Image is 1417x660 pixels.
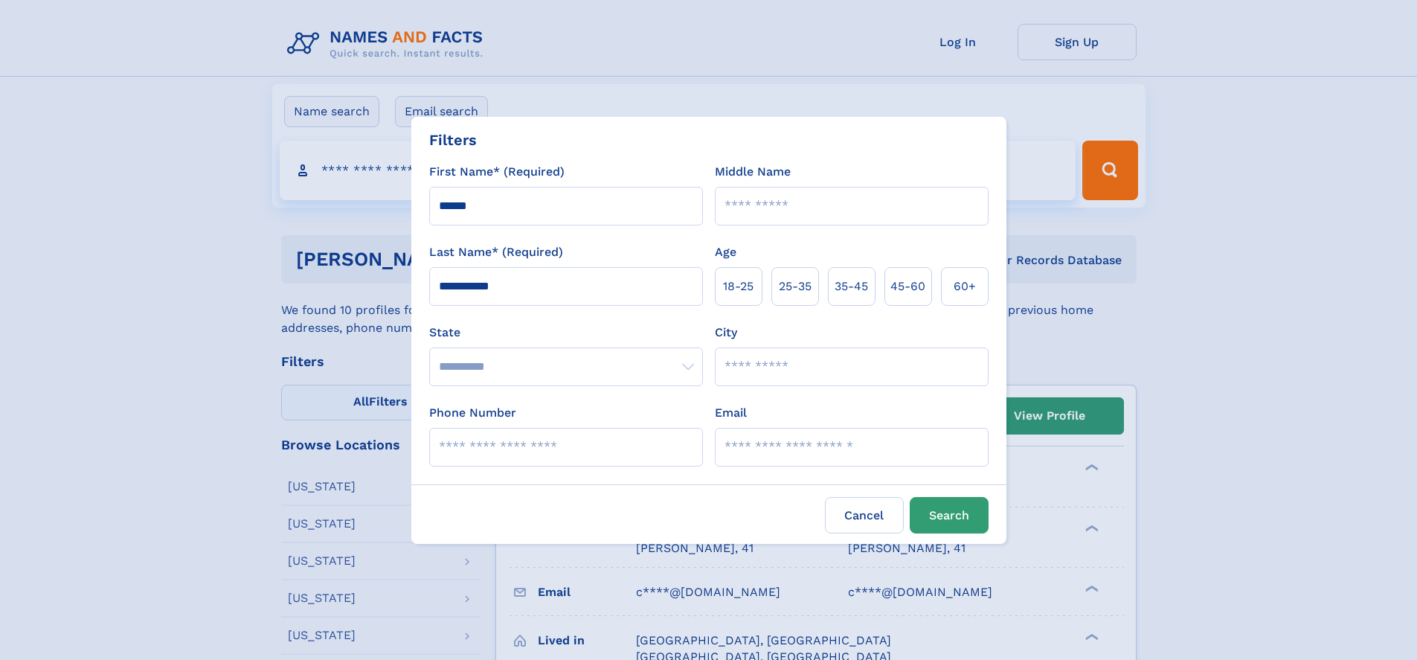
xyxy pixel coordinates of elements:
[779,278,812,295] span: 25‑35
[890,278,925,295] span: 45‑60
[954,278,976,295] span: 60+
[429,243,563,261] label: Last Name* (Required)
[429,404,516,422] label: Phone Number
[835,278,868,295] span: 35‑45
[715,163,791,181] label: Middle Name
[429,129,477,151] div: Filters
[825,497,904,534] label: Cancel
[715,404,747,422] label: Email
[429,324,703,342] label: State
[715,324,737,342] label: City
[723,278,754,295] span: 18‑25
[429,163,565,181] label: First Name* (Required)
[715,243,736,261] label: Age
[910,497,989,534] button: Search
